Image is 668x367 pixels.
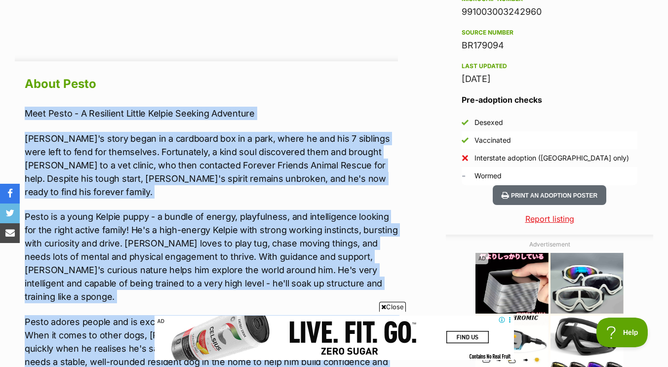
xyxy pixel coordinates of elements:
div: Interstate adoption ([GEOGRAPHIC_DATA] only) [474,153,629,163]
div: Wormed [474,171,502,181]
h2: About Pesto [25,73,398,95]
span: AD [155,316,167,327]
p: [PERSON_NAME]'s story began in a cardboard box in a park, where he and his 7 siblings were left t... [25,132,398,199]
span: AD [475,253,488,264]
div: Last updated [462,62,637,70]
img: https://img.kwcdn.com/product/fancy/24d05510-15dc-4781-8d56-cd2b334b18a4.jpg?imageMogr2/strip/siz... [75,63,148,123]
img: No [462,155,469,162]
img: Yes [462,137,469,144]
h3: Pre-adoption checks [462,94,637,106]
p: Pesto is a young Kelpie puppy - a bundle of energy, playfulness, and intelligence looking for the... [25,210,398,303]
img: Yes [462,119,469,126]
div: 991003003242960 [462,5,637,19]
iframe: Help Scout Beacon - Open [596,318,648,347]
button: Print an adoption poster [493,185,606,205]
div: Source number [462,29,637,37]
div: BR179094 [462,39,637,52]
a: Report listing [446,213,653,225]
div: Desexed [474,118,503,127]
p: Meet Pesto - A Resilient Little Kelpie Seeking Adventure [25,107,398,120]
span: Close [379,302,406,312]
div: [DATE] [462,72,637,86]
span: Unknown [462,171,466,181]
div: Vaccinated [474,135,511,145]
